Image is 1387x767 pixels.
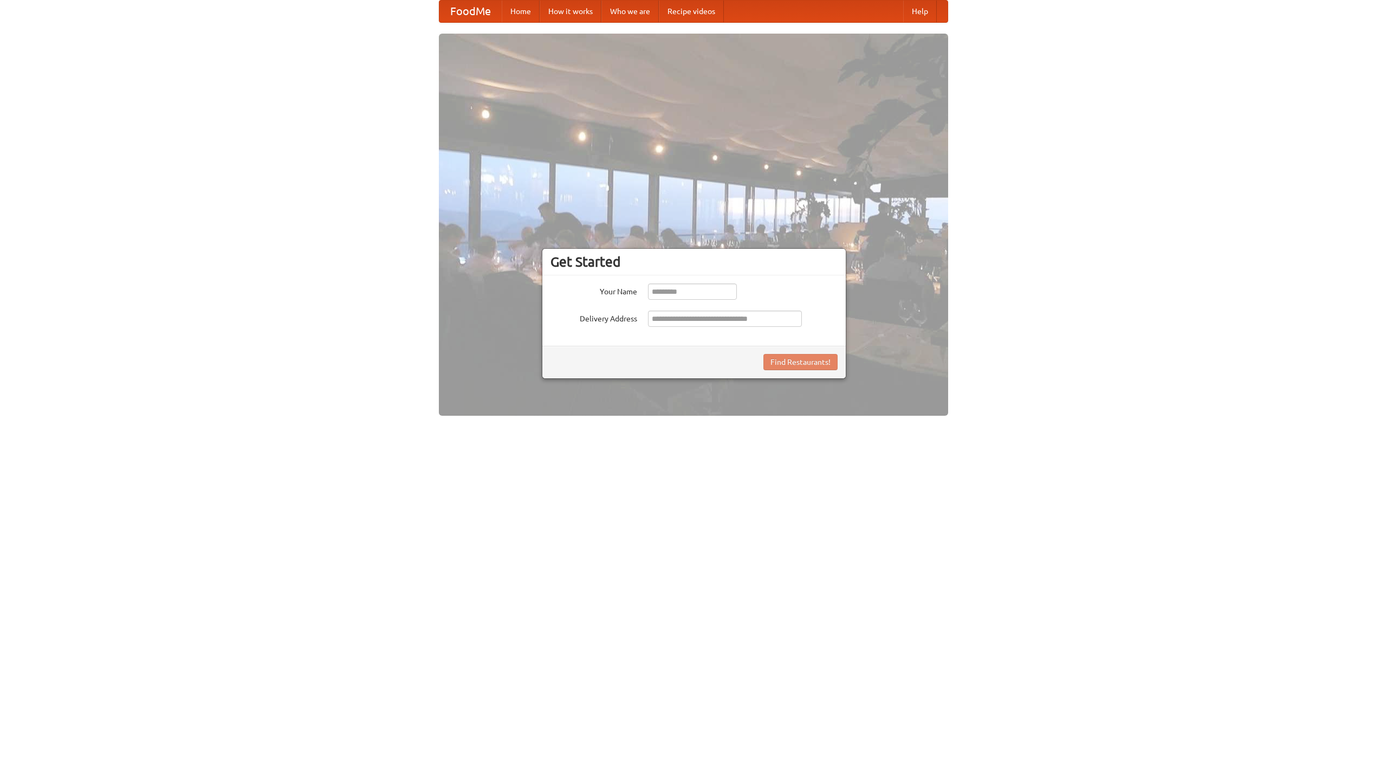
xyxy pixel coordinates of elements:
label: Your Name [550,283,637,297]
a: Who we are [601,1,659,22]
a: Home [502,1,540,22]
a: Recipe videos [659,1,724,22]
a: How it works [540,1,601,22]
label: Delivery Address [550,311,637,324]
button: Find Restaurants! [763,354,838,370]
a: Help [903,1,937,22]
h3: Get Started [550,254,838,270]
a: FoodMe [439,1,502,22]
